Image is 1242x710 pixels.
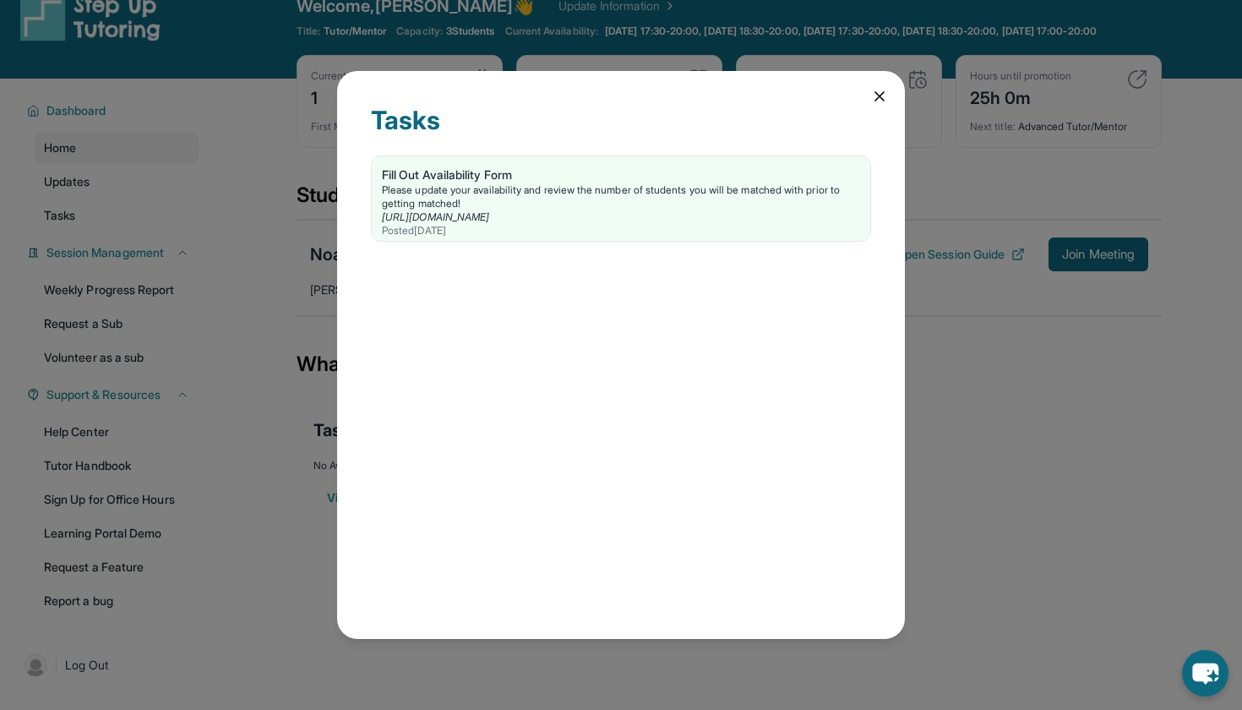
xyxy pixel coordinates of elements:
[382,224,860,238] div: Posted [DATE]
[372,156,870,241] a: Fill Out Availability FormPlease update your availability and review the number of students you w...
[371,105,871,156] div: Tasks
[1182,650,1228,696] button: chat-button
[382,167,860,183] div: Fill Out Availability Form
[382,210,489,223] a: [URL][DOMAIN_NAME]
[382,183,860,210] div: Please update your availability and review the number of students you will be matched with prior ...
